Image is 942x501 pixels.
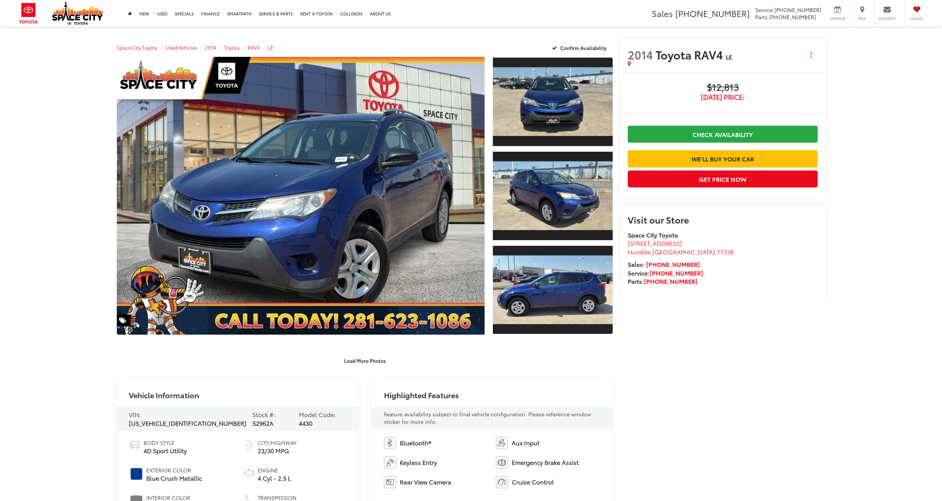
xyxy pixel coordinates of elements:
span: Service [829,16,846,21]
span: Sales: [628,260,645,268]
span: Saved [908,16,925,21]
img: Space City Toyota [52,2,103,25]
span: 4430 [299,419,312,427]
span: Bluetooth® [400,439,431,447]
span: Toyota RAV4 [656,46,726,62]
img: Fuel Economy [243,439,255,451]
a: Check Availability [628,126,818,143]
a: [PHONE_NUMBER] [644,277,697,285]
span: 4 Cyl - 2.5 L [258,474,291,483]
span: Special [117,314,132,326]
a: RAV4 [248,44,260,51]
span: Stock #: [252,410,275,419]
span: [PHONE_NUMBER] [675,7,750,19]
img: Bluetooth® [384,437,396,449]
a: 2014 [205,44,216,51]
strong: Parts: [628,277,697,285]
span: 23/30 MPG [258,446,297,455]
span: [STREET_ADDRESS] [628,239,682,247]
span: $12,813 [628,82,818,93]
span: Humble [628,247,650,256]
span: Exterior Color [146,466,202,474]
span: Body Style [144,439,187,446]
span: Rear View Camera [400,478,451,486]
a: Expand Photo 1 [493,57,613,147]
img: 2014 Toyota RAV4 LE [491,67,614,136]
a: We'll Buy Your Car [628,150,818,167]
button: Load More Photos [339,354,391,367]
span: Map [854,16,870,21]
button: Get Price Now [628,171,818,187]
a: [PHONE_NUMBER] [646,260,700,268]
span: Feature availability subject to final vehicle configuration. Please reference window sticker for ... [384,410,591,425]
span: , [628,247,734,256]
a: Space City Toyota [117,44,158,51]
span: Aux Input [512,439,540,447]
img: 2014 Toyota RAV4 LE [113,55,488,336]
a: [PHONE_NUMBER] [650,268,703,277]
span: Confirm Availability [560,44,607,51]
img: Emergency Brake Assist [496,457,508,469]
h2: Highlighted Features [384,391,459,399]
h2: Vehicle Information [129,391,199,399]
span: [US_VEHICLE_IDENTIFICATION_NUMBER] [129,419,246,427]
img: Rear View Camera [384,476,396,488]
span: VIN: [129,410,141,419]
strong: Space City Toyota [628,230,678,239]
span: Emergency Brake Assist [512,458,579,467]
span: Parts [755,13,768,21]
span: LE [726,52,732,61]
a: Expand Photo 3 [493,245,613,335]
span: [DATE] Price: [628,93,818,101]
strong: Service: [628,268,703,277]
img: Aux Input [496,437,508,449]
a: Toyota [224,44,240,51]
span: Contact [878,16,896,21]
img: Cruise Control [496,476,508,488]
span: [PHONE_NUMBER] [769,13,816,21]
span: dropdown dots [810,52,812,58]
img: 2014 Toyota RAV4 LE [491,161,614,230]
span: Service [755,6,773,14]
a: [STREET_ADDRESS] Humble,[GEOGRAPHIC_DATA] 77338 [628,239,734,256]
span: Cruise Control [512,478,554,486]
span: Engine [258,466,291,474]
a: Used Vehicles [165,44,197,51]
span: Model Code: [299,410,336,419]
button: Confirm Availability [548,41,613,54]
span: [PHONE_NUMBER] [774,6,821,14]
span: 4D Sport Utility [144,446,187,455]
h2: Visit our Store [628,215,818,224]
span: Keyless Entry [400,458,437,467]
span: Blue Crush Metallic [146,474,202,483]
a: Expand Photo 0 [117,57,485,335]
span: 2014 [628,46,653,62]
span: Sales [652,7,673,19]
span: City/Highway [258,439,297,446]
button: Actions [804,48,818,61]
a: LE [268,44,274,51]
span: 52962A [252,419,274,427]
span: [GEOGRAPHIC_DATA] [652,247,715,256]
span: #003D96 [130,468,142,480]
span: 77338 [717,247,734,256]
img: Keyless Entry [384,457,396,469]
img: 2014 Toyota RAV4 LE [491,256,614,324]
a: Expand Photo 2 [493,151,613,241]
